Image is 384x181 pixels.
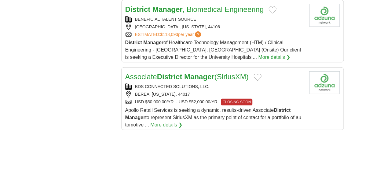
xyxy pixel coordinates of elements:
span: CLOSING SOON [221,99,252,105]
a: District Manager, Biomedical Engineering [125,5,264,13]
div: BDS CONNECTED SOLUTIONS, LLC. [125,83,304,90]
div: USD $50,000.00/YR. - USD $52,000.00/YR. [125,99,304,105]
strong: District [157,73,182,81]
a: More details ❯ [258,54,290,61]
strong: Manager [125,115,145,120]
a: ESTIMATED:$118,093per year? [135,31,203,38]
strong: Manager [152,5,183,13]
strong: Manager [184,73,214,81]
span: of Healthcare Technology Management (HTM) / Clinical Engineering - [GEOGRAPHIC_DATA], [GEOGRAPHIC... [125,40,301,60]
button: Add to favorite jobs [269,6,276,14]
strong: District [274,108,291,113]
div: BENEFICIAL TALENT SOURCE [125,16,304,23]
span: ? [195,31,201,37]
a: More details ❯ [150,121,182,129]
span: $118,093 [160,32,178,37]
button: Add to favorite jobs [254,74,261,81]
span: Apollo Retail Services is seeking a dynamic, results-driven Associate to represent SiriusXM as th... [125,108,301,127]
div: BEREA, [US_STATE], 44017 [125,91,304,98]
img: Company logo [309,71,340,94]
img: Company logo [309,4,340,27]
a: AssociateDistrict Manager(SiriusXM) [125,73,249,81]
strong: Manager [143,40,163,45]
strong: District [125,5,151,13]
strong: District [125,40,142,45]
div: [GEOGRAPHIC_DATA], [US_STATE], 44106 [125,24,304,30]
